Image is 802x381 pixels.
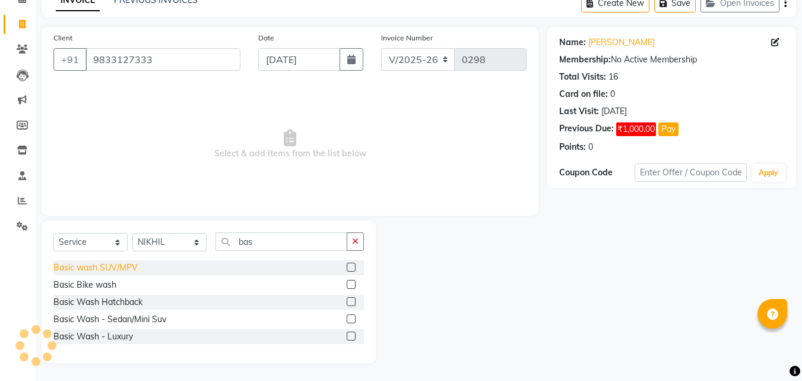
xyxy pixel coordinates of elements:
button: +91 [53,48,87,71]
input: Enter Offer / Coupon Code [635,163,747,182]
div: Previous Due: [559,122,614,136]
button: Apply [752,164,785,182]
input: Search or Scan [215,232,347,251]
div: Basic Wash Hatchback [53,296,142,308]
div: Card on file: [559,88,608,100]
div: Membership: [559,53,611,66]
div: Name: [559,36,586,49]
div: No Active Membership [559,53,784,66]
div: Total Visits: [559,71,606,83]
div: 0 [588,141,593,153]
div: Basic Bike wash [53,279,116,291]
div: Basic wash SUV/MPV [53,262,138,274]
button: Pay [658,122,679,136]
label: Invoice Number [381,33,433,43]
span: ₹1,000.00 [616,122,656,136]
label: Client [53,33,72,43]
input: Search by Name/Mobile/Email/Code [85,48,240,71]
div: 0 [610,88,615,100]
div: 16 [608,71,618,83]
div: [DATE] [601,105,627,118]
span: Select & add items from the list below [53,85,527,204]
div: Points: [559,141,586,153]
a: [PERSON_NAME] [588,36,655,49]
div: Basic Wash - Sedan/Mini Suv [53,313,166,326]
div: Last Visit: [559,105,599,118]
label: Date [258,33,274,43]
div: Basic Wash - Luxury [53,330,133,343]
div: Coupon Code [559,166,634,179]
